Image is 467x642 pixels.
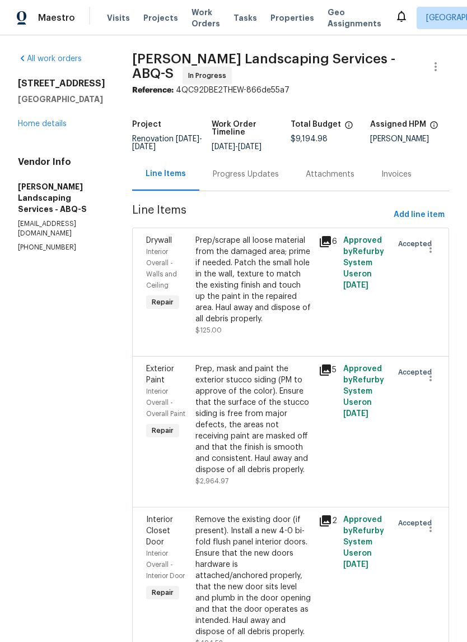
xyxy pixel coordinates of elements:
span: Interior Overall - Overall Paint [146,388,185,417]
span: Properties [270,12,314,24]
span: Projects [143,12,178,24]
span: [DATE] [343,561,368,569]
span: Repair [147,587,178,598]
div: Remove the existing door (if present). Install a new 4-0 bi-fold flush panel interior doors. Ensu... [195,514,312,638]
span: Accepted [398,367,436,378]
a: Home details [18,120,67,128]
span: $2,964.97 [195,478,228,484]
span: Exterior Paint [146,365,174,384]
span: Maestro [38,12,75,24]
span: Approved by Refurby System User on [343,516,384,569]
div: 4QC92DBE2THEW-866de55a7 [132,85,449,96]
div: 2 [319,514,337,528]
span: $9,194.98 [291,135,328,143]
span: Drywall [146,237,172,244]
span: Approved by Refurby System User on [343,365,384,418]
span: $125.00 [195,327,222,334]
div: 6 [319,235,337,248]
p: [PHONE_NUMBER] [18,243,105,252]
h2: [STREET_ADDRESS] [18,78,105,89]
h5: Project [132,121,161,128]
span: Renovation [132,135,202,151]
div: Line Items [146,168,186,179]
div: 5 [319,363,337,377]
span: Interior Overall - Walls and Ceiling [146,248,177,289]
span: [DATE] [132,143,156,151]
span: Work Orders [192,7,220,29]
span: - [212,143,261,151]
span: Accepted [398,518,436,529]
span: Tasks [233,14,257,22]
h4: Vendor Info [18,156,105,168]
span: Accepted [398,238,436,250]
h5: [GEOGRAPHIC_DATA] [18,94,105,105]
h5: [PERSON_NAME] Landscaping Services - ABQ-S [18,181,105,215]
span: The total cost of line items that have been proposed by Opendoor. This sum includes line items th... [344,121,353,135]
button: Add line item [389,205,449,225]
span: [DATE] [176,135,199,143]
span: Interior Closet Door [146,516,173,546]
span: Visits [107,12,130,24]
div: Invoices [381,169,412,180]
span: [PERSON_NAME] Landscaping Services - ABQ-S [132,52,395,80]
span: [DATE] [343,281,368,289]
p: [EMAIL_ADDRESS][DOMAIN_NAME] [18,219,105,238]
div: [PERSON_NAME] [370,135,450,143]
span: Approved by Refurby System User on [343,237,384,289]
div: Prep, mask and paint the exterior stucco siding (PM to approve of the color). Ensure that the sur... [195,363,312,475]
span: Geo Assignments [328,7,381,29]
h5: Total Budget [291,121,341,128]
span: The hpm assigned to this work order. [429,121,438,135]
a: All work orders [18,55,82,63]
h5: Assigned HPM [370,121,426,128]
span: Interior Overall - Interior Door [146,550,185,579]
b: Reference: [132,86,174,94]
span: Line Items [132,205,389,225]
span: [DATE] [212,143,235,151]
div: Progress Updates [213,169,279,180]
span: Repair [147,425,178,436]
div: Prep/scrape all loose material from the damaged area; prime if needed. Patch the small hole in th... [195,235,312,325]
h5: Work Order Timeline [212,121,291,136]
span: Repair [147,297,178,308]
div: Attachments [306,169,354,180]
span: Add line item [394,208,445,222]
span: - [132,135,202,151]
span: [DATE] [343,410,368,418]
span: [DATE] [238,143,261,151]
span: In Progress [188,70,231,81]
